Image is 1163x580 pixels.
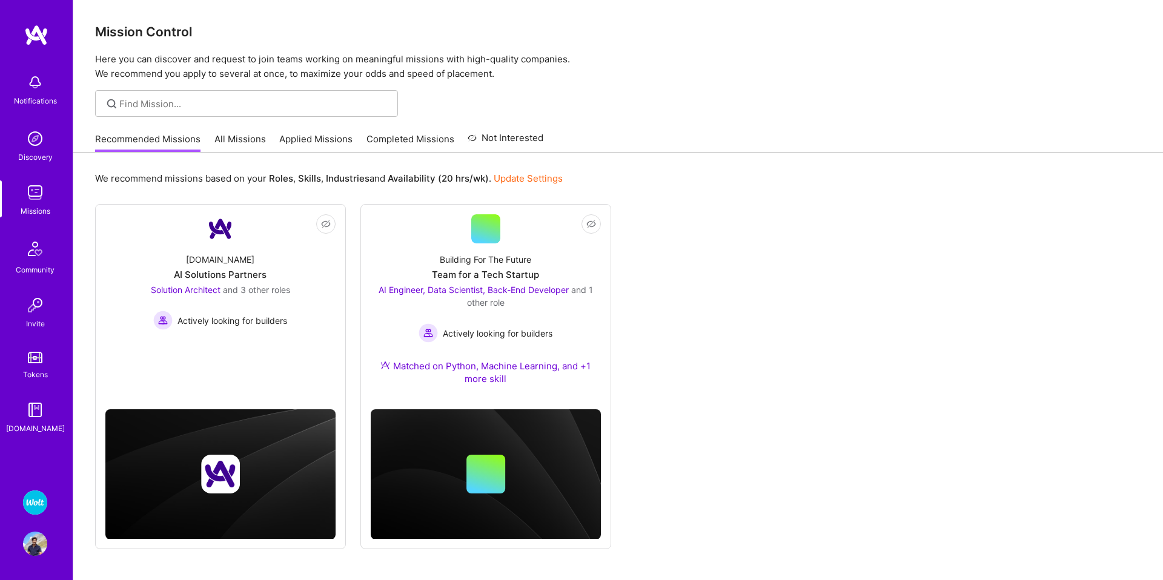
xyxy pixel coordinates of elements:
span: and 3 other roles [223,285,290,295]
img: Company Logo [206,214,235,243]
img: logo [24,24,48,46]
img: Company logo [201,455,240,493]
img: discovery [23,127,47,151]
img: bell [23,70,47,94]
div: [DOMAIN_NAME] [186,253,254,266]
img: tokens [28,352,42,363]
div: Community [16,263,55,276]
span: Actively looking for builders [443,327,552,340]
div: Matched on Python, Machine Learning, and +1 more skill [371,360,601,385]
div: Missions [21,205,50,217]
a: Recommended Missions [95,133,200,153]
b: Industries [326,173,369,184]
i: icon EyeClosed [321,219,331,229]
b: Availability (20 hrs/wk) [388,173,489,184]
i: icon SearchGrey [105,97,119,111]
img: Actively looking for builders [419,323,438,343]
span: AI Engineer, Data Scientist, Back-End Developer [379,285,569,295]
div: Invite [26,317,45,330]
div: Building For The Future [440,253,531,266]
p: We recommend missions based on your , , and . [95,172,563,185]
a: All Missions [214,133,266,153]
img: Ateam Purple Icon [380,360,390,370]
div: Discovery [18,151,53,163]
div: Team for a Tech Startup [432,268,539,281]
a: Update Settings [494,173,563,184]
img: cover [371,409,601,539]
div: Tokens [23,368,48,381]
img: User Avatar [23,532,47,556]
b: Roles [269,173,293,184]
b: Skills [298,173,321,184]
div: Notifications [14,94,57,107]
div: AI Solutions Partners [174,268,267,281]
span: Actively looking for builders [177,314,287,327]
i: icon EyeClosed [586,219,596,229]
img: Invite [23,293,47,317]
img: Wolt - Fintech: Payments Expansion Team [23,490,47,515]
h3: Mission Control [95,24,1141,39]
input: Find Mission... [119,97,389,110]
img: teamwork [23,180,47,205]
a: Not Interested [468,131,543,153]
span: Solution Architect [151,285,220,295]
img: guide book [23,398,47,422]
a: Wolt - Fintech: Payments Expansion Team [20,490,50,515]
div: [DOMAIN_NAME] [6,422,65,435]
a: Completed Missions [366,133,454,153]
img: Actively looking for builders [153,311,173,330]
img: Community [21,234,50,263]
a: Applied Missions [279,133,353,153]
a: Building For The FutureTeam for a Tech StartupAI Engineer, Data Scientist, Back-End Developer and... [371,214,601,400]
a: User Avatar [20,532,50,556]
a: Company Logo[DOMAIN_NAME]AI Solutions PartnersSolution Architect and 3 other rolesActively lookin... [105,214,336,372]
p: Here you can discover and request to join teams working on meaningful missions with high-quality ... [95,52,1141,81]
img: cover [105,409,336,539]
